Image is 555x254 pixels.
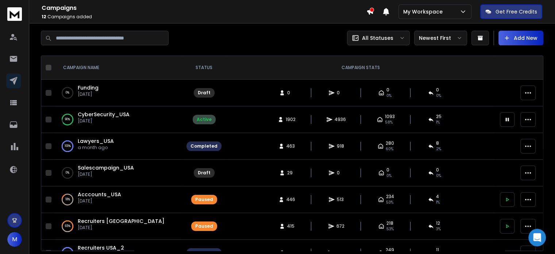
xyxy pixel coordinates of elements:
span: 11 [436,247,439,253]
th: STATUS [182,56,226,80]
span: 415 [287,223,294,229]
span: 58 % [385,120,393,125]
span: 60 % [386,146,393,152]
p: Campaigns added [42,14,366,20]
p: [DATE] [78,91,99,97]
td: 0%Funding[DATE] [54,80,182,106]
p: 100 % [65,143,71,150]
span: 3 % [436,226,441,232]
td: 0%Salescampaign_USA[DATE] [54,160,182,186]
span: 1093 [385,114,395,120]
div: Draft [198,170,211,176]
div: Paused [195,223,213,229]
span: 0 [386,87,389,93]
p: Get Free Credits [496,8,537,15]
button: M [7,232,22,247]
span: 53 % [386,226,394,232]
th: CAMPAIGN STATS [226,56,496,80]
span: 1 % [436,120,440,125]
a: Salescampaign_USA [78,164,134,171]
td: 65%Recruiters [GEOGRAPHIC_DATA][DATE] [54,213,182,240]
a: Acccounts_USA [78,191,121,198]
p: 0 % [66,89,69,96]
span: 1902 [286,117,296,122]
p: 65 % [65,223,70,230]
p: 18 % [65,196,70,203]
div: Open Intercom Messenger [528,229,546,246]
span: 249 [386,247,394,253]
span: 446 [286,197,295,202]
p: My Workspace [403,8,446,15]
p: [DATE] [78,171,134,177]
span: 234 [386,194,394,200]
button: Newest First [414,31,467,45]
div: Paused [195,197,213,202]
span: 0 [337,170,344,176]
span: 0% [436,93,441,99]
span: 0 [287,90,294,96]
span: 4936 [335,117,346,122]
span: 0% [386,93,392,99]
img: logo [7,7,22,21]
p: 90 % [65,116,70,123]
span: 513 [337,197,344,202]
span: 918 [337,143,344,149]
div: Completed [190,143,217,149]
span: 1 % [436,200,440,205]
td: 18%Acccounts_USA[DATE] [54,186,182,213]
span: 280 [386,140,394,146]
p: All Statuses [362,34,393,42]
div: Draft [198,90,211,96]
a: CyberSecurity_USA [78,111,130,118]
th: CAMPAIGN NAME [54,56,182,80]
a: Recruiters [GEOGRAPHIC_DATA] [78,217,165,225]
span: 0% [436,173,441,179]
button: Add New [498,31,543,45]
button: Get Free Credits [480,4,542,19]
span: 463 [286,143,295,149]
span: 8 [436,140,439,146]
span: 218 [386,220,393,226]
a: Recruiters USA_2 [78,244,124,251]
div: Active [197,117,212,122]
a: Funding [78,84,99,91]
span: 29 [287,170,294,176]
a: Lawyers_USA [78,137,114,145]
span: 53 % [386,200,393,205]
span: 0 [337,90,344,96]
p: a month ago [78,145,114,151]
p: [DATE] [78,225,165,231]
span: 672 [336,223,344,229]
span: 4 [436,194,439,200]
span: 0 [436,87,439,93]
span: 0 [436,167,439,173]
p: 0 % [66,169,69,177]
td: 100%Lawyers_USAa month ago [54,133,182,160]
p: [DATE] [78,118,130,124]
span: 25 [436,114,442,120]
span: 0% [386,173,392,179]
span: 0 [386,167,389,173]
span: 2 % [436,146,441,152]
span: 12 [42,14,46,20]
p: [DATE] [78,198,121,204]
span: 12 [436,220,440,226]
td: 90%CyberSecurity_USA[DATE] [54,106,182,133]
h1: Campaigns [42,4,366,12]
